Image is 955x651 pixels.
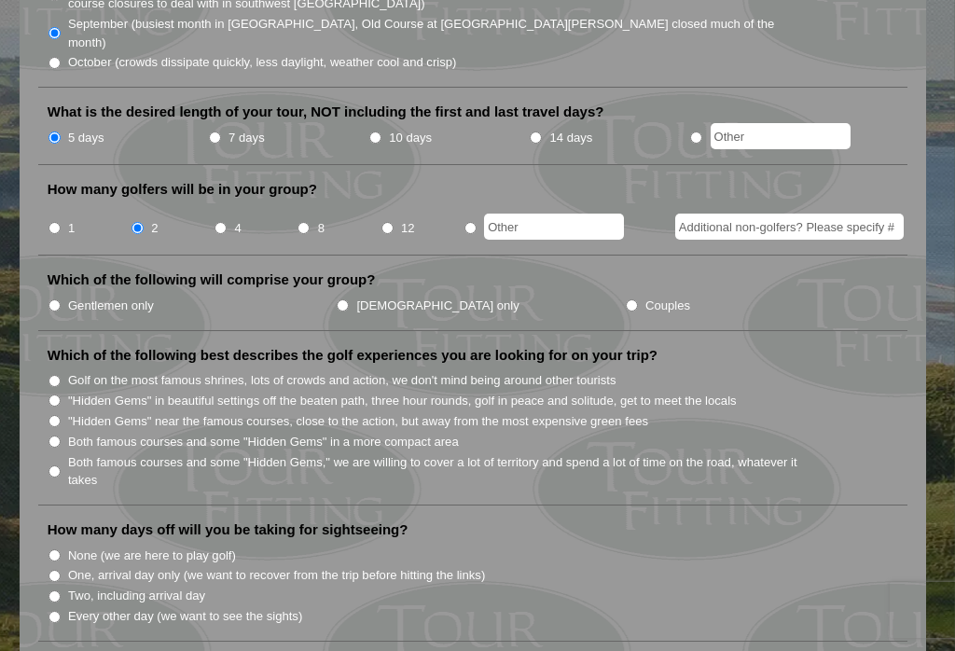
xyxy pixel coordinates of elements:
[68,15,804,51] label: September (busiest month in [GEOGRAPHIC_DATA], Old Course at [GEOGRAPHIC_DATA][PERSON_NAME] close...
[645,297,690,315] label: Couples
[68,53,457,72] label: October (crowds dissipate quickly, less daylight, weather cool and crisp)
[401,219,415,238] label: 12
[68,412,648,431] label: "Hidden Gems" near the famous courses, close to the action, but away from the most expensive gree...
[68,587,205,605] label: Two, including arrival day
[68,566,485,585] label: One, arrival day only (we want to recover from the trip before hitting the links)
[68,547,236,565] label: None (we are here to play golf)
[234,219,241,238] label: 4
[549,129,592,147] label: 14 days
[48,346,657,365] label: Which of the following best describes the golf experiences you are looking for on your trip?
[484,214,624,240] input: Other
[151,219,158,238] label: 2
[711,123,851,149] input: Other
[68,607,302,626] label: Every other day (we want to see the sights)
[68,219,75,238] label: 1
[68,297,154,315] label: Gentlemen only
[68,453,804,490] label: Both famous courses and some "Hidden Gems," we are willing to cover a lot of territory and spend ...
[48,103,604,121] label: What is the desired length of your tour, NOT including the first and last travel days?
[356,297,519,315] label: [DEMOGRAPHIC_DATA] only
[48,520,408,539] label: How many days off will you be taking for sightseeing?
[228,129,265,147] label: 7 days
[68,433,459,451] label: Both famous courses and some "Hidden Gems" in a more compact area
[68,392,737,410] label: "Hidden Gems" in beautiful settings off the beaten path, three hour rounds, golf in peace and sol...
[68,129,104,147] label: 5 days
[48,270,376,289] label: Which of the following will comprise your group?
[48,180,317,199] label: How many golfers will be in your group?
[389,129,432,147] label: 10 days
[675,214,904,240] input: Additional non-golfers? Please specify #
[318,219,325,238] label: 8
[68,371,616,390] label: Golf on the most famous shrines, lots of crowds and action, we don't mind being around other tour...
